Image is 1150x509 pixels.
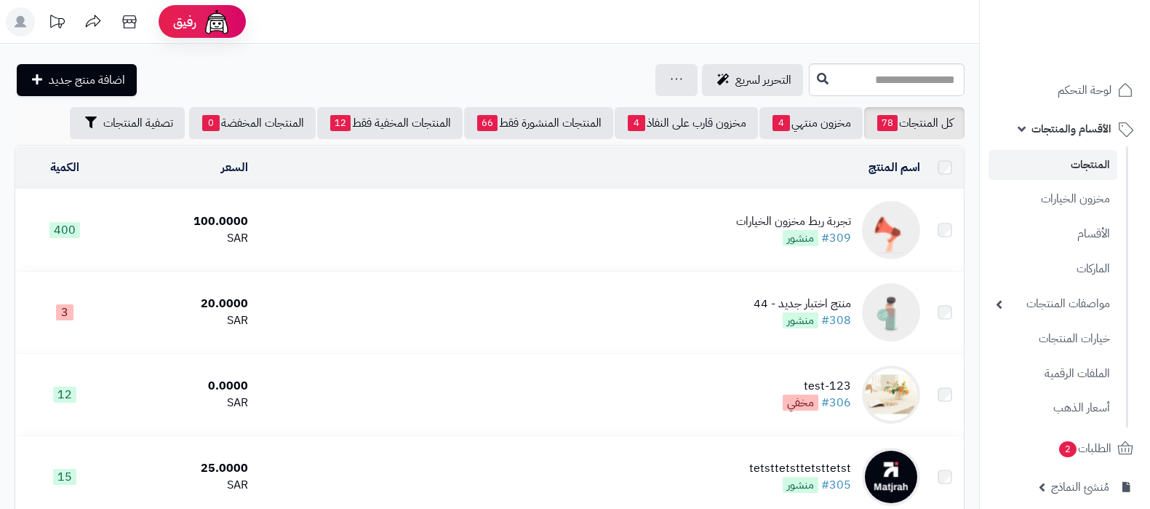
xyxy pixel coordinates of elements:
a: #309 [821,229,851,247]
div: SAR [119,230,248,247]
span: الأقسام والمنتجات [1031,119,1111,139]
img: logo-2.png [1051,36,1136,67]
span: 0 [202,115,220,131]
div: test-123 [783,378,851,395]
img: منتج اختبار جديد - 44 [862,283,920,342]
img: ai-face.png [202,7,231,36]
div: منتج اختبار جديد - 44 [754,296,851,312]
span: 4 [772,115,790,131]
div: SAR [119,312,248,329]
a: الطلبات2 [989,431,1141,466]
span: الطلبات [1058,438,1111,459]
span: 4 [628,115,645,131]
span: 400 [49,222,80,238]
div: 0.0000 [119,378,248,395]
span: 78 [877,115,898,131]
span: 3 [56,304,73,320]
a: المنتجات المنشورة فقط66 [464,107,613,139]
span: منشور [783,477,818,493]
a: أسعار الذهب [989,392,1117,424]
div: tetsttetsttetsttetst [749,460,851,477]
span: منشور [783,230,818,246]
a: كل المنتجات78 [864,107,965,139]
a: مخزون منتهي4 [759,107,863,139]
a: المنتجات [989,150,1117,180]
div: 100.0000 [119,213,248,230]
a: السعر [221,159,248,176]
img: تجربة ربط مخزون الخيارات [862,201,920,259]
a: الكمية [50,159,79,176]
span: 12 [330,115,351,131]
span: تصفية المنتجات [103,114,173,132]
a: المنتجات المخفضة0 [189,107,316,139]
a: اضافة منتج جديد [17,64,137,96]
a: التحرير لسريع [702,64,803,96]
div: SAR [119,477,248,494]
a: مخزون قارب على النفاذ4 [615,107,758,139]
span: 15 [53,469,76,485]
div: تجربة ربط مخزون الخيارات [736,213,851,230]
span: مُنشئ النماذج [1051,477,1109,497]
span: رفيق [173,13,196,31]
a: #308 [821,312,851,329]
a: #306 [821,394,851,411]
a: اسم المنتج [869,159,920,176]
span: مخفي [783,395,818,411]
img: tetsttetsttetsttetst [862,448,920,506]
span: 66 [477,115,498,131]
span: منشور [783,312,818,328]
a: تحديثات المنصة [39,7,75,40]
a: الملفات الرقمية [989,358,1117,390]
span: لوحة التحكم [1058,80,1111,100]
div: SAR [119,395,248,411]
span: التحرير لسريع [735,71,791,89]
a: المنتجات المخفية فقط12 [317,107,463,139]
a: الماركات [989,253,1117,285]
a: مخزون الخيارات [989,184,1117,215]
a: الأقسام [989,218,1117,250]
a: لوحة التحكم [989,73,1141,108]
a: خيارات المنتجات [989,323,1117,355]
div: 20.0000 [119,296,248,312]
div: 25.0000 [119,460,248,477]
a: #305 [821,476,851,494]
span: 2 [1059,441,1077,457]
button: تصفية المنتجات [70,107,185,139]
span: اضافة منتج جديد [49,71,125,89]
img: test-123 [862,366,920,424]
a: مواصفات المنتجات [989,288,1117,320]
span: 12 [53,387,76,403]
